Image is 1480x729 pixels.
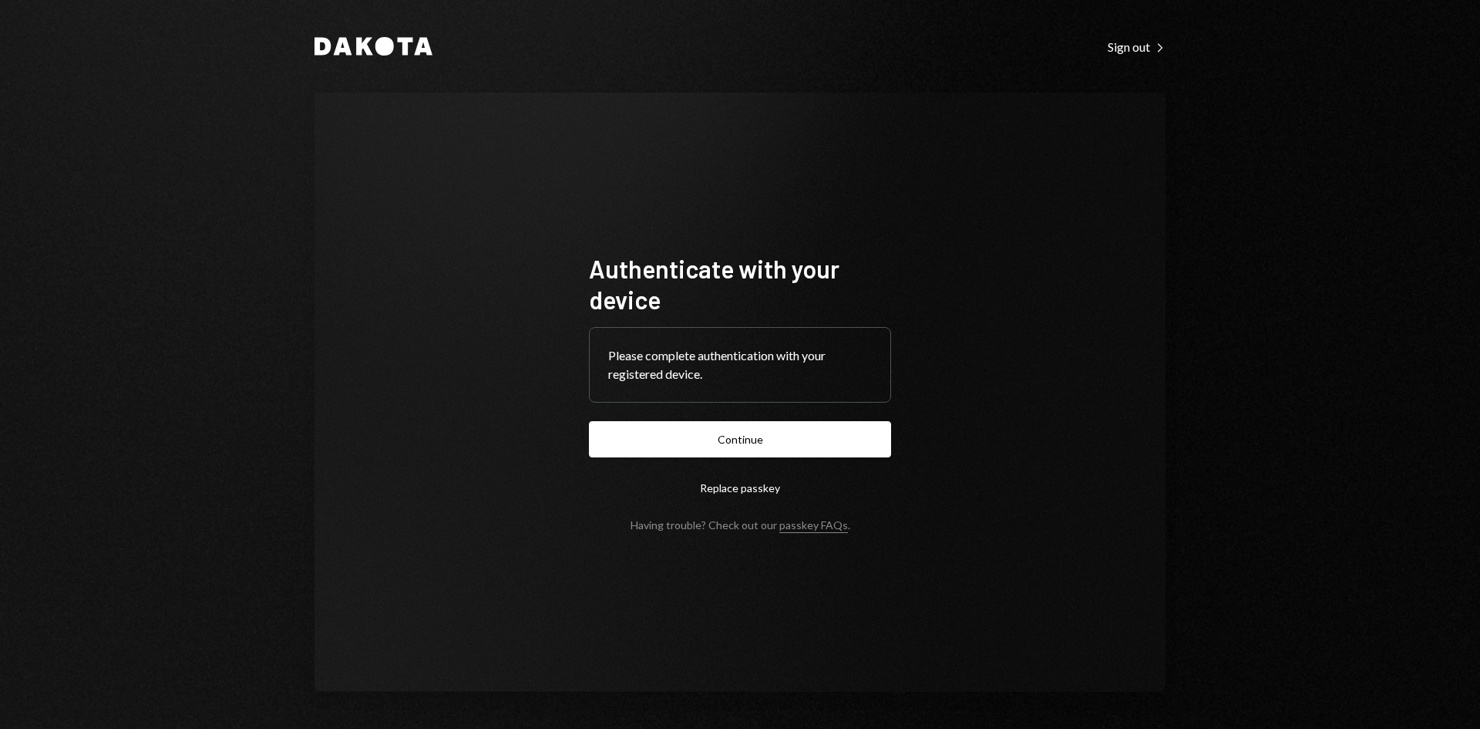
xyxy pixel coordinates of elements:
[1108,38,1165,55] a: Sign out
[589,470,891,506] button: Replace passkey
[589,253,891,315] h1: Authenticate with your device
[589,421,891,457] button: Continue
[779,518,848,533] a: passkey FAQs
[1108,39,1165,55] div: Sign out
[608,346,872,383] div: Please complete authentication with your registered device.
[631,518,850,532] div: Having trouble? Check out our .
